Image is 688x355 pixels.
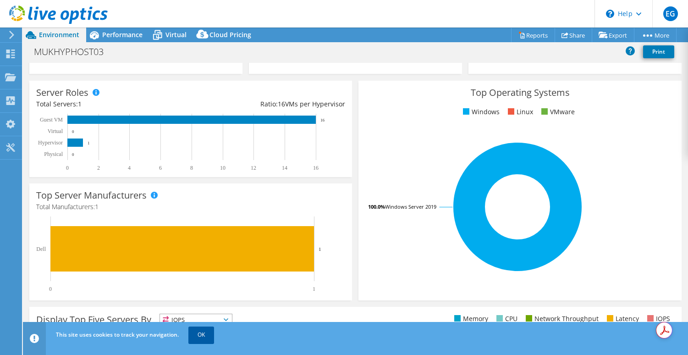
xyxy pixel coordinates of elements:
[95,202,99,211] span: 1
[191,99,345,109] div: Ratio: VMs per Hypervisor
[72,129,74,134] text: 0
[555,28,592,42] a: Share
[78,100,82,108] span: 1
[461,107,500,117] li: Windows
[66,165,69,171] text: 0
[365,88,674,98] h3: Top Operating Systems
[220,165,226,171] text: 10
[539,107,575,117] li: VMware
[36,88,88,98] h3: Server Roles
[313,165,319,171] text: 16
[48,128,63,134] text: Virtual
[605,314,639,324] li: Latency
[606,10,614,18] svg: \n
[190,165,193,171] text: 8
[452,314,488,324] li: Memory
[663,6,678,21] span: EG
[102,30,143,39] span: Performance
[44,151,63,157] text: Physical
[97,165,100,171] text: 2
[592,28,634,42] a: Export
[313,286,315,292] text: 1
[320,118,325,122] text: 16
[36,246,46,252] text: Dell
[282,165,287,171] text: 14
[385,203,436,210] tspan: Windows Server 2019
[30,47,118,57] h1: MUKHYPHOST03
[188,327,214,343] a: OK
[251,165,256,171] text: 12
[49,286,52,292] text: 0
[494,314,517,324] li: CPU
[72,152,74,157] text: 0
[319,246,321,252] text: 1
[36,190,147,200] h3: Top Server Manufacturers
[88,141,90,145] text: 1
[634,28,677,42] a: More
[278,100,285,108] span: 16
[39,30,79,39] span: Environment
[511,28,555,42] a: Reports
[368,203,385,210] tspan: 100.0%
[56,331,179,338] span: This site uses cookies to track your navigation.
[40,116,63,123] text: Guest VM
[128,165,131,171] text: 4
[159,165,162,171] text: 6
[38,139,63,146] text: Hypervisor
[506,107,533,117] li: Linux
[645,314,670,324] li: IOPS
[36,99,191,109] div: Total Servers:
[209,30,251,39] span: Cloud Pricing
[36,202,345,212] h4: Total Manufacturers:
[643,45,674,58] a: Print
[165,30,187,39] span: Virtual
[523,314,599,324] li: Network Throughput
[160,314,232,325] span: IOPS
